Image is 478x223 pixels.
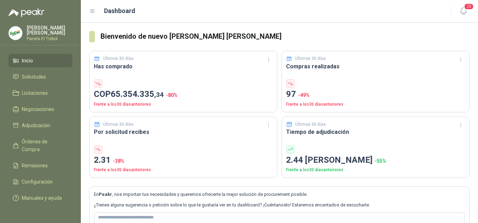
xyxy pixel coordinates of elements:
h3: Has comprado [94,62,273,71]
button: 20 [457,5,470,18]
p: Frente a los 30 días anteriores [94,167,273,173]
p: ¿Tienes alguna sugerencia o petición sobre lo que te gustaría ver en tu dashboard? ¡Cuéntanoslo! ... [94,202,465,209]
span: ,34 [154,91,164,99]
a: Remisiones [8,159,72,172]
img: Company Logo [9,26,22,40]
span: Órdenes de Compra [22,138,66,153]
span: Negociaciones [22,105,54,113]
a: Licitaciones [8,86,72,100]
h3: Compras realizadas [286,62,465,71]
span: -80 % [166,92,177,98]
span: -55 % [375,158,386,164]
p: Frente a los 30 días anteriores [286,101,465,108]
span: -38 % [113,158,124,164]
span: Adjudicación [22,122,50,129]
p: 2.31 [94,154,273,167]
p: Últimos 30 días [295,121,326,128]
span: 65.354.335 [111,89,164,99]
span: -49 % [298,92,310,98]
p: En , nos importan tus necesidades y queremos ofrecerte la mejor solución de procurement posible. [94,191,465,198]
a: Configuración [8,175,72,188]
p: Frente a los 30 días anteriores [286,167,465,173]
span: Manuales y ayuda [22,194,62,202]
p: Últimos 30 días [295,55,326,62]
h3: Tiempo de adjudicación [286,128,465,136]
span: Remisiones [22,162,48,169]
p: Frente a los 30 días anteriores [94,101,273,108]
p: Últimos 30 días [103,55,134,62]
a: Solicitudes [8,70,72,83]
p: Panela El Trébol [27,37,72,41]
p: 2.44 [PERSON_NAME] [286,154,465,167]
h3: Por solicitud recibes [94,128,273,136]
a: Inicio [8,54,72,67]
h3: Bienvenido de nuevo [PERSON_NAME] [PERSON_NAME] [101,31,470,42]
span: Inicio [22,57,33,64]
a: Manuales y ayuda [8,191,72,205]
a: Órdenes de Compra [8,135,72,156]
p: Últimos 30 días [103,121,134,128]
span: Configuración [22,178,53,186]
b: Peakr [99,192,112,197]
a: Adjudicación [8,119,72,132]
p: [PERSON_NAME] [PERSON_NAME] [27,25,72,35]
p: 97 [286,88,465,101]
img: Logo peakr [8,8,44,17]
span: Licitaciones [22,89,48,97]
span: Solicitudes [22,73,46,81]
p: COP [94,88,273,101]
a: Negociaciones [8,103,72,116]
span: 20 [464,3,474,10]
h1: Dashboard [104,6,135,16]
